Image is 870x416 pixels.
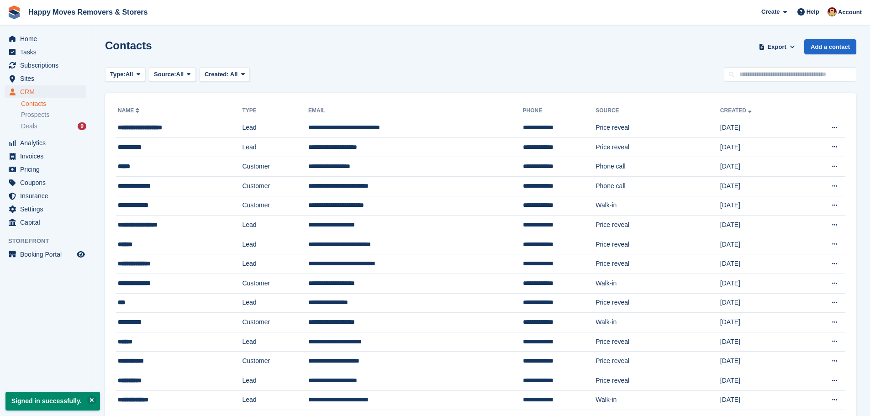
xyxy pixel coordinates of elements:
td: [DATE] [720,254,800,274]
td: Walk-in [596,313,720,332]
td: Price reveal [596,293,720,313]
td: Walk-in [596,274,720,293]
a: Deals 9 [21,121,86,131]
span: Home [20,32,75,45]
button: Created: All [200,67,250,82]
a: menu [5,248,86,261]
td: [DATE] [720,137,800,157]
td: Lead [242,118,308,138]
span: Help [807,7,819,16]
span: Source: [154,70,176,79]
h1: Contacts [105,39,152,52]
td: Lead [242,390,308,410]
td: [DATE] [720,176,800,196]
td: Lead [242,254,308,274]
span: All [126,70,133,79]
td: Phone call [596,157,720,177]
a: menu [5,85,86,98]
a: menu [5,150,86,163]
span: Capital [20,216,75,229]
th: Phone [523,104,596,118]
td: [DATE] [720,157,800,177]
a: menu [5,176,86,189]
td: [DATE] [720,352,800,371]
img: Steven Fry [828,7,837,16]
td: [DATE] [720,313,800,332]
td: Lead [242,235,308,254]
a: menu [5,59,86,72]
a: Contacts [21,100,86,108]
td: Price reveal [596,118,720,138]
td: Customer [242,352,308,371]
td: Lead [242,332,308,352]
button: Export [757,39,797,54]
a: Name [118,107,141,114]
a: menu [5,163,86,176]
th: Email [308,104,522,118]
td: Walk-in [596,390,720,410]
span: Booking Portal [20,248,75,261]
span: Create [761,7,780,16]
a: menu [5,32,86,45]
span: Coupons [20,176,75,189]
td: Lead [242,293,308,313]
td: Price reveal [596,332,720,352]
a: menu [5,137,86,149]
span: Account [838,8,862,17]
span: All [230,71,238,78]
a: Add a contact [804,39,856,54]
td: [DATE] [720,332,800,352]
td: Customer [242,274,308,293]
td: [DATE] [720,274,800,293]
td: [DATE] [720,118,800,138]
a: Prospects [21,110,86,120]
td: Customer [242,176,308,196]
td: [DATE] [720,216,800,235]
td: Price reveal [596,137,720,157]
td: Price reveal [596,352,720,371]
div: 9 [78,122,86,130]
span: Storefront [8,237,91,246]
th: Type [242,104,308,118]
td: Lead [242,216,308,235]
td: Price reveal [596,371,720,390]
button: Source: All [149,67,196,82]
a: menu [5,190,86,202]
td: Customer [242,196,308,216]
span: Analytics [20,137,75,149]
p: Signed in successfully. [5,392,100,411]
span: Pricing [20,163,75,176]
span: Tasks [20,46,75,58]
span: Insurance [20,190,75,202]
span: CRM [20,85,75,98]
span: Type: [110,70,126,79]
a: menu [5,203,86,216]
span: Settings [20,203,75,216]
span: Created: [205,71,229,78]
td: Price reveal [596,235,720,254]
td: Phone call [596,176,720,196]
td: [DATE] [720,293,800,313]
a: Happy Moves Removers & Storers [25,5,151,20]
th: Source [596,104,720,118]
td: [DATE] [720,371,800,390]
a: Preview store [75,249,86,260]
td: Price reveal [596,254,720,274]
td: Lead [242,137,308,157]
a: menu [5,72,86,85]
td: [DATE] [720,196,800,216]
a: Created [720,107,754,114]
a: menu [5,46,86,58]
span: Sites [20,72,75,85]
span: Invoices [20,150,75,163]
span: All [176,70,184,79]
img: stora-icon-8386f47178a22dfd0bd8f6a31ec36ba5ce8667c1dd55bd0f319d3a0aa187defe.svg [7,5,21,19]
span: Export [768,42,786,52]
td: Customer [242,157,308,177]
span: Prospects [21,111,49,119]
a: menu [5,216,86,229]
span: Subscriptions [20,59,75,72]
td: Lead [242,371,308,390]
button: Type: All [105,67,145,82]
td: Walk-in [596,196,720,216]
